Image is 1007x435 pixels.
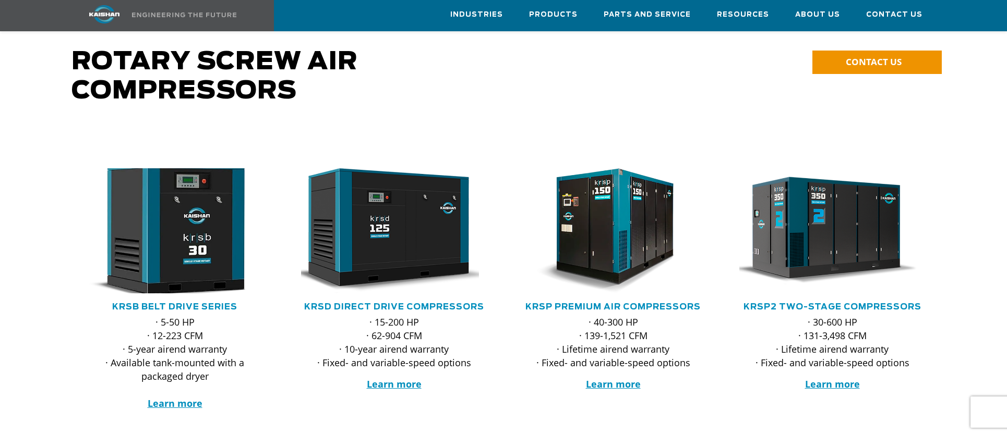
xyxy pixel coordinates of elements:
a: About Us [795,1,840,29]
div: krsd125 [301,168,487,293]
p: · 15-200 HP · 62-904 CFM · 10-year airend warranty · Fixed- and variable-speed options [301,315,487,369]
p: · 30-600 HP · 131-3,498 CFM · Lifetime airend warranty · Fixed- and variable-speed options [739,315,925,369]
a: KRSP2 Two-Stage Compressors [744,303,921,311]
img: krsd125 [293,168,479,293]
div: krsp350 [739,168,925,293]
a: KRSP Premium Air Compressors [525,303,701,311]
span: Resources [717,9,769,21]
img: kaishan logo [65,5,143,23]
a: Learn more [805,378,860,390]
a: KRSB Belt Drive Series [112,303,237,311]
a: Products [529,1,578,29]
span: Products [529,9,578,21]
a: KRSD Direct Drive Compressors [304,303,484,311]
img: Engineering the future [132,13,236,17]
div: krsp150 [520,168,706,293]
img: krsb30 [65,162,269,300]
span: Parts and Service [604,9,691,21]
a: Learn more [586,378,641,390]
span: About Us [795,9,840,21]
a: Parts and Service [604,1,691,29]
a: Learn more [367,378,422,390]
p: · 5-50 HP · 12-223 CFM · 5-year airend warranty · Available tank-mounted with a packaged dryer [82,315,268,410]
img: krsp350 [732,168,917,293]
img: krsp150 [512,168,698,293]
span: Industries [450,9,503,21]
a: Resources [717,1,769,29]
a: Contact Us [866,1,922,29]
a: CONTACT US [812,51,942,74]
p: · 40-300 HP · 139-1,521 CFM · Lifetime airend warranty · Fixed- and variable-speed options [520,315,706,369]
a: Learn more [148,397,202,409]
span: CONTACT US [846,56,902,68]
a: Industries [450,1,503,29]
span: Rotary Screw Air Compressors [71,49,358,104]
div: krsb30 [82,168,268,293]
span: Contact Us [866,9,922,21]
